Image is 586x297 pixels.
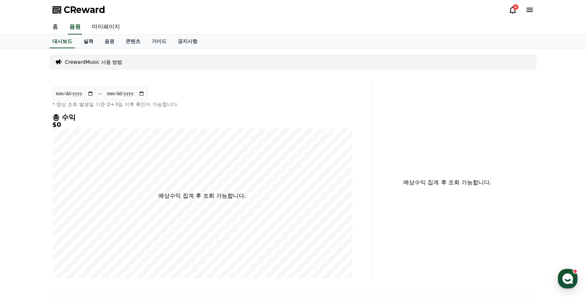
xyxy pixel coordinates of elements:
a: CrewardMusic 사용 방법 [65,58,122,66]
a: 홈 [2,223,46,241]
span: 대화 [64,234,73,240]
h4: 총 수익 [52,113,352,121]
a: 대시보드 [50,35,75,48]
p: 예상수익 집계 후 조회 가능합니다. [158,192,246,200]
a: 콘텐츠 [120,35,146,48]
a: 음원 [99,35,120,48]
h5: $0 [52,121,352,128]
a: 공지사항 [172,35,203,48]
span: 홈 [22,234,26,240]
a: 설정 [91,223,135,241]
a: 음원 [68,20,82,35]
a: 대화 [46,223,91,241]
a: CReward [52,4,105,16]
a: 마이페이지 [86,20,126,35]
p: ~ [98,89,102,98]
p: 예상수익 집계 후 조회 가능합니다. [378,178,517,187]
a: 4 [509,6,517,14]
a: 실적 [78,35,99,48]
div: 4 [513,4,518,10]
a: 홈 [47,20,64,35]
a: 가이드 [146,35,172,48]
span: CReward [64,4,105,16]
p: * 영상 조회 발생일 기준 D+3일 이후 확인이 가능합니다. [52,101,352,108]
span: 설정 [109,234,117,240]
